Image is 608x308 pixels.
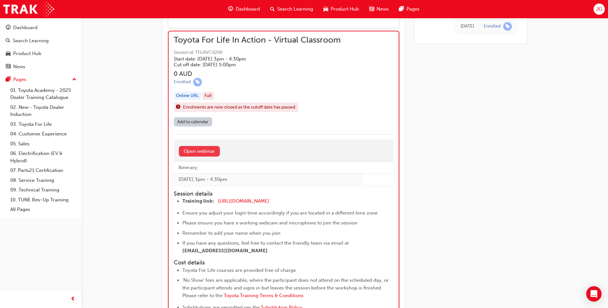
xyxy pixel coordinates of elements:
span: car-icon [6,51,11,57]
a: pages-iconPages [394,3,425,16]
h5: Start date: [DATE] 3pm - 4:30pm [174,56,330,62]
a: 10. TUNE Rev-Up Training [8,195,79,205]
div: Dashboard [13,24,37,31]
a: 04. Customer Experience [8,129,79,139]
span: [EMAIL_ADDRESS][DOMAIN_NAME] [182,248,268,254]
span: pages-icon [6,77,11,83]
a: news-iconNews [364,3,394,16]
a: 01. Toyota Academy - 2025 Dealer Training Catalogue [8,85,79,102]
button: DashboardSearch LearningProduct HubNews [3,20,79,74]
span: News [377,5,389,13]
span: Dashboard [236,5,260,13]
span: prev-icon [71,295,75,303]
button: Pages [3,74,79,85]
span: up-icon [72,76,77,84]
div: Pages [13,76,26,83]
span: car-icon [323,5,328,13]
span: Training link: [182,198,214,204]
a: Toyota Training Terms & Conditions [224,293,304,298]
span: Ensure you adjust your login time accordingly if you are located in a different time zone [182,210,378,216]
a: Search Learning [3,35,79,47]
span: 'No Show' fees are applicable, where the participant does not attend on the scheduled day, or the... [182,277,390,298]
a: News [3,61,79,73]
a: All Pages [8,205,79,215]
td: [DATE] 3pm - 4:30pm [174,174,362,185]
span: search-icon [270,5,275,13]
div: Open Intercom Messenger [586,286,602,302]
a: car-iconProduct Hub [318,3,364,16]
a: Product Hub [3,48,79,60]
a: [URL][DOMAIN_NAME] [218,198,269,204]
div: Wed Jul 23 2025 15:31:41 GMT+1000 (Australian Eastern Standard Time) [461,23,474,30]
span: learningRecordVerb_ENROLL-icon [193,78,202,86]
a: Dashboard [3,22,79,34]
a: Open webinar [179,146,220,157]
span: Remember to add your name when you join [182,230,280,236]
span: Session id: TFLIAVC0200 [174,49,341,56]
button: Toyota For Life In Action - Virtual ClassroomSession id: TFLIAVC0200Start date: [DATE] 3pm - 4:30... [174,36,394,129]
a: search-iconSearch Learning [265,3,318,16]
th: Itinerary [174,162,362,174]
span: Product Hub [331,5,359,13]
a: 08. Service Training [8,175,79,185]
span: JG [596,5,602,13]
button: JG [594,4,605,15]
div: News [13,63,25,70]
span: Search Learning [277,5,313,13]
div: Search Learning [13,37,49,45]
a: 05. Sales [8,139,79,149]
div: Enrolled [174,79,191,85]
h3: 0 AUD [174,70,341,77]
h5: Cut off date: [DATE] 5:00pm [174,62,330,68]
a: guage-iconDashboard [223,3,265,16]
div: Online URL [174,92,201,100]
img: Trak [3,2,54,16]
div: Enrolled [484,23,501,29]
span: Please ensure you have a working webcam and microphone to join the session [182,220,357,226]
a: 06. Electrification (EV & Hybrid) [8,149,79,166]
span: learningRecordVerb_ENROLL-icon [503,22,512,31]
span: Toyota For Life courses are provided free of charge [182,267,296,273]
span: news-icon [369,5,374,13]
h4: Cost details [174,259,394,266]
span: Enrolments are now closed as the cutoff date has passed. [183,104,296,111]
span: exclaim-icon [176,103,180,111]
span: search-icon [6,38,10,44]
a: 02. New - Toyota Dealer Induction [8,102,79,119]
h4: Session details [174,190,382,198]
span: guage-icon [228,5,233,13]
a: 09. Technical Training [8,185,79,195]
span: guage-icon [6,25,11,31]
a: 03. Toyota For Life [8,119,79,129]
span: Toyota For Life In Action - Virtual Classroom [174,36,341,44]
span: If you have any questions, feel free to contact the friendly team via email at [182,240,349,246]
a: 07. Parts21 Certification [8,166,79,175]
span: news-icon [6,64,11,70]
span: Pages [406,5,420,13]
a: Add to calendar [174,117,212,126]
div: Product Hub [13,50,41,57]
span: pages-icon [399,5,404,13]
div: Full [202,92,214,100]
